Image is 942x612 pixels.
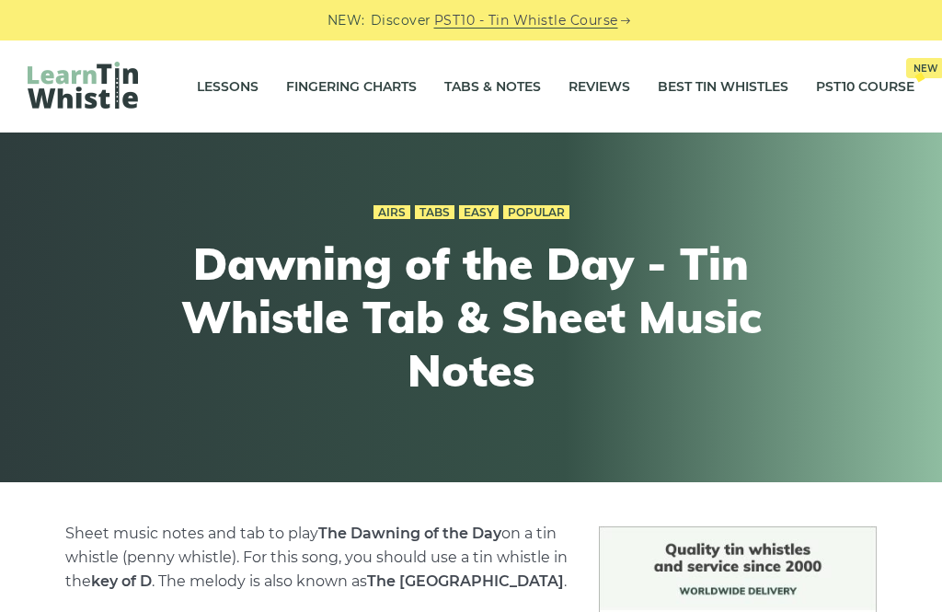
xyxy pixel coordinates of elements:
[569,64,630,110] a: Reviews
[197,64,258,110] a: Lessons
[373,205,410,220] a: Airs
[28,62,138,109] img: LearnTinWhistle.com
[444,64,541,110] a: Tabs & Notes
[658,64,788,110] a: Best Tin Whistles
[91,572,152,590] strong: key of D
[415,205,454,220] a: Tabs
[367,572,564,590] strong: The [GEOGRAPHIC_DATA]
[459,205,499,220] a: Easy
[318,525,501,542] strong: The Dawning of the Day
[816,64,914,110] a: PST10 CourseNew
[132,237,810,397] h1: Dawning of the Day - Tin Whistle Tab & Sheet Music Notes
[286,64,417,110] a: Fingering Charts
[503,205,569,220] a: Popular
[65,522,571,594] p: Sheet music notes and tab to play on a tin whistle (penny whistle). For this song, you should use...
